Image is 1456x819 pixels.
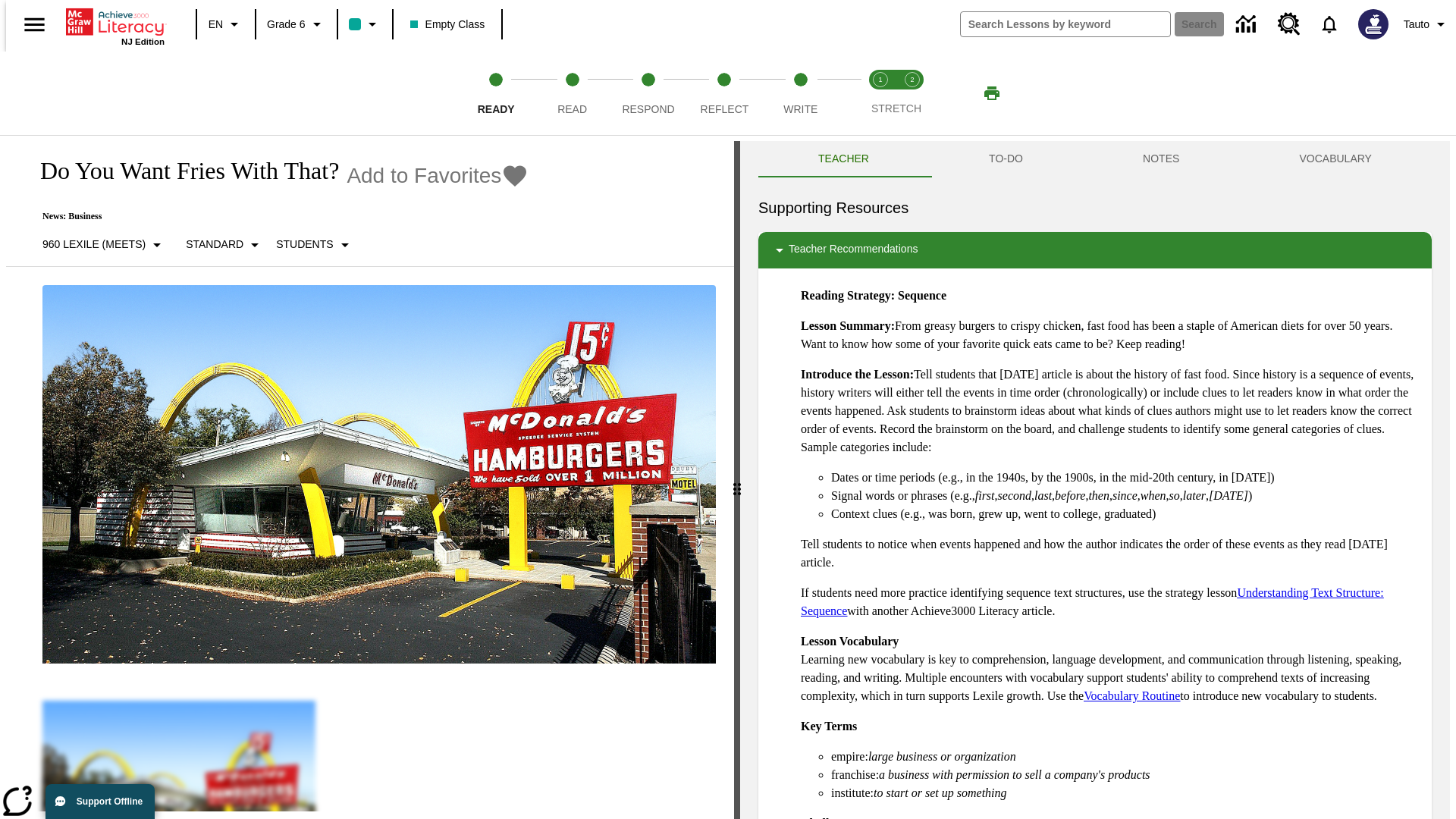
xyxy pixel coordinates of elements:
button: Teacher [758,141,929,177]
span: Grade 6 [267,17,306,33]
p: Students [276,237,333,253]
div: Home [66,5,165,46]
button: Write step 5 of 5 [757,52,845,135]
em: so [1169,489,1180,502]
span: EN [209,17,223,33]
span: Empty Class [410,17,485,33]
button: Stretch Read step 1 of 2 [858,52,902,135]
span: Write [783,103,817,115]
strong: Introduce the Lesson: [801,368,914,381]
strong: Key Terms [801,720,857,733]
button: Select a new avatar [1349,5,1398,44]
span: Respond [622,103,674,115]
text: 1 [878,76,882,83]
div: Press Enter or Spacebar and then press right and left arrow keys to move the slider [734,141,740,819]
em: last [1034,489,1052,502]
p: Standard [186,237,243,253]
em: later [1183,489,1206,502]
p: Tell students to notice when events happened and how the author indicates the order of these even... [801,535,1420,572]
em: to start or set up something [874,786,1007,799]
strong: Lesson Vocabulary [801,635,899,648]
button: Profile/Settings [1398,11,1456,38]
li: institute: [831,784,1420,802]
span: Read [557,103,587,115]
p: Teacher Recommendations [789,241,918,259]
div: activity [740,141,1450,819]
em: a business with permission to sell a company's products [879,768,1150,781]
em: [DATE] [1209,489,1248,502]
li: Signal words or phrases (e.g., , , , , , , , , , ) [831,487,1420,505]
h1: Do You Want Fries With That? [24,157,339,185]
a: Understanding Text Structure: Sequence [801,586,1384,617]
img: Avatar [1358,9,1389,39]
button: Class color is teal. Change class color [343,11,388,38]
strong: Sequence [898,289,946,302]
button: VOCABULARY [1239,141,1432,177]
em: first [975,489,995,502]
button: Language: EN, Select a language [202,11,250,38]
span: Support Offline [77,796,143,807]
em: when [1141,489,1166,502]
button: Open side menu [12,2,57,47]
p: Tell students that [DATE] article is about the history of fast food. Since history is a sequence ... [801,366,1420,457]
button: Support Offline [45,784,155,819]
input: search field [961,12,1170,36]
a: Notifications [1310,5,1349,44]
li: franchise: [831,766,1420,784]
button: Stretch Respond step 2 of 2 [890,52,934,135]
li: Context clues (e.g., was born, grew up, went to college, graduated) [831,505,1420,523]
a: Data Center [1227,4,1269,45]
div: Teacher Recommendations [758,232,1432,268]
h6: Supporting Resources [758,196,1432,220]
span: Ready [478,103,515,115]
img: One of the first McDonald's stores, with the iconic red sign and golden arches. [42,285,716,664]
button: Add to Favorites - Do You Want Fries With That? [347,162,529,189]
p: From greasy burgers to crispy chicken, fast food has been a staple of American diets for over 50 ... [801,317,1420,353]
a: Vocabulary Routine [1084,689,1180,702]
button: Ready step 1 of 5 [452,52,540,135]
button: Select Student [270,231,359,259]
p: News: Business [24,211,529,222]
a: Resource Center, Will open in new tab [1269,4,1310,45]
button: Reflect step 4 of 5 [680,52,768,135]
button: Read step 2 of 5 [528,52,616,135]
button: Respond step 3 of 5 [604,52,692,135]
span: NJ Edition [121,37,165,46]
p: 960 Lexile (Meets) [42,237,146,253]
button: NOTES [1083,141,1239,177]
strong: Lesson Summary: [801,319,895,332]
div: reading [6,141,734,811]
p: If students need more practice identifying sequence text structures, use the strategy lesson with... [801,584,1420,620]
button: Scaffolds, Standard [180,231,270,259]
button: TO-DO [929,141,1083,177]
span: STRETCH [871,102,921,115]
button: Select Lexile, 960 Lexile (Meets) [36,231,172,259]
li: empire: [831,748,1420,766]
strong: Reading Strategy: [801,289,895,302]
span: Tauto [1404,17,1429,33]
em: since [1112,489,1137,502]
li: Dates or time periods (e.g., in the 1940s, by the 1900s, in the mid-20th century, in [DATE]) [831,469,1420,487]
em: before [1055,489,1085,502]
text: 2 [910,76,914,83]
button: Grade: Grade 6, Select a grade [261,11,332,38]
button: Print [968,80,1016,107]
div: Instructional Panel Tabs [758,141,1432,177]
em: large business or organization [868,750,1016,763]
span: Reflect [701,103,749,115]
em: second [998,489,1031,502]
em: then [1088,489,1109,502]
p: Learning new vocabulary is key to comprehension, language development, and communication through ... [801,632,1420,705]
span: Add to Favorites [347,164,501,188]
